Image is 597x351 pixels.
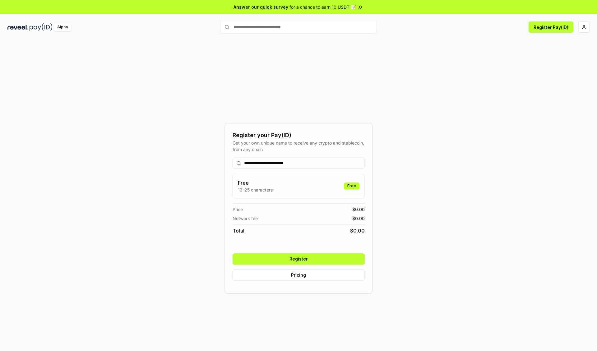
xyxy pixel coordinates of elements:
[350,227,365,234] span: $ 0.00
[233,227,244,234] span: Total
[233,131,365,140] div: Register your Pay(ID)
[352,215,365,222] span: $ 0.00
[238,179,273,187] h3: Free
[233,140,365,153] div: Get your own unique name to receive any crypto and stablecoin, from any chain
[54,23,71,31] div: Alpha
[352,206,365,213] span: $ 0.00
[7,23,28,31] img: reveel_dark
[233,253,365,265] button: Register
[289,4,356,10] span: for a chance to earn 10 USDT 📝
[529,21,573,33] button: Register Pay(ID)
[233,215,258,222] span: Network fee
[233,270,365,281] button: Pricing
[238,187,273,193] p: 13-25 characters
[233,206,243,213] span: Price
[344,182,359,189] div: Free
[30,23,53,31] img: pay_id
[234,4,288,10] span: Answer our quick survey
